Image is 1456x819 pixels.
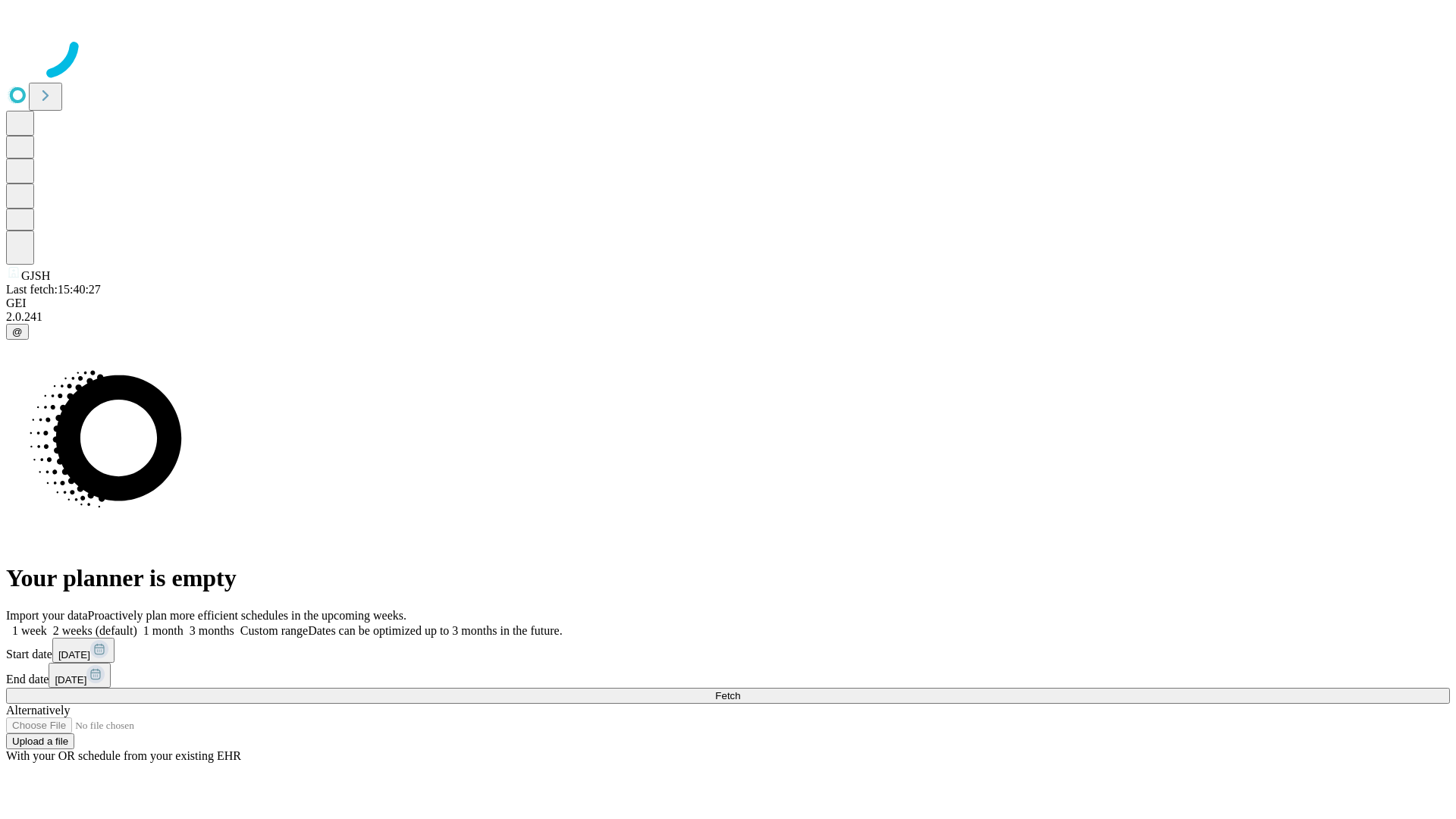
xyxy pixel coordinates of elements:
[190,624,234,637] span: 3 months
[143,624,184,637] span: 1 month
[55,674,86,686] span: [DATE]
[6,609,88,622] span: Import your data
[21,269,50,282] span: GJSH
[6,688,1450,704] button: Fetch
[12,624,47,637] span: 1 week
[6,297,1450,310] div: GEI
[6,564,1450,592] h1: Your planner is empty
[6,704,70,717] span: Alternatively
[6,663,1450,688] div: End date
[53,624,137,637] span: 2 weeks (default)
[6,749,241,762] span: With your OR schedule from your existing EHR
[240,624,308,637] span: Custom range
[6,324,29,340] button: @
[308,624,562,637] span: Dates can be optimized up to 3 months in the future.
[88,609,406,622] span: Proactively plan more efficient schedules in the upcoming weeks.
[6,310,1450,324] div: 2.0.241
[58,649,90,661] span: [DATE]
[6,638,1450,663] div: Start date
[52,638,115,663] button: [DATE]
[49,663,111,688] button: [DATE]
[6,733,74,749] button: Upload a file
[715,690,740,701] span: Fetch
[12,326,23,337] span: @
[6,283,101,296] span: Last fetch: 15:40:27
